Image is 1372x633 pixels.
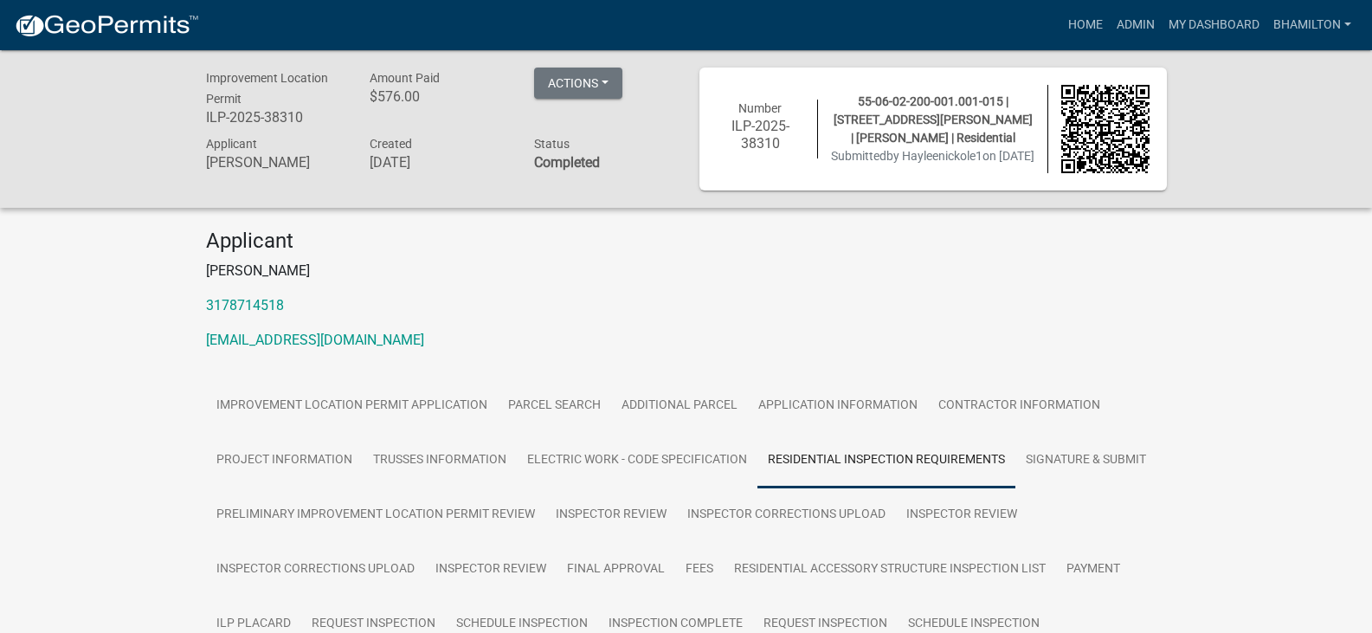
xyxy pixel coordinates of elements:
[206,261,1167,281] p: [PERSON_NAME]
[370,71,440,85] span: Amount Paid
[831,149,1034,163] span: Submitted on [DATE]
[206,71,328,106] span: Improvement Location Permit
[757,433,1015,488] a: Residential Inspection Requirements
[557,542,675,597] a: Final Approval
[611,378,748,434] a: ADDITIONAL PARCEL
[206,109,345,126] h6: ILP-2025-38310
[717,118,805,151] h6: ILP-2025-38310
[534,154,600,171] strong: Completed
[498,378,611,434] a: Parcel search
[724,542,1056,597] a: Residential Accessory Structure Inspection List
[1266,9,1358,42] a: bhamilton
[534,68,622,99] button: Actions
[1056,542,1130,597] a: Payment
[206,137,257,151] span: Applicant
[748,378,928,434] a: Application Information
[1162,9,1266,42] a: My Dashboard
[206,297,284,313] a: 3178714518
[370,88,508,105] h6: $576.00
[206,229,1167,254] h4: Applicant
[206,542,425,597] a: Inspector Corrections Upload
[1061,9,1110,42] a: Home
[370,137,412,151] span: Created
[1061,85,1150,173] img: QR code
[675,542,724,597] a: Fees
[896,488,1027,543] a: Inspector Review
[738,101,782,115] span: Number
[677,488,896,543] a: Inspector Corrections Upload
[206,488,545,543] a: Preliminary Improvement Location Permit Review
[1015,433,1156,488] a: Signature & Submit
[534,137,570,151] span: Status
[545,488,677,543] a: Inspector Review
[834,94,1033,145] span: 55-06-02-200-001.001-015 | [STREET_ADDRESS][PERSON_NAME] | [PERSON_NAME] | Residential
[517,433,757,488] a: Electric Work - Code Specification
[425,542,557,597] a: Inspector Review
[206,154,345,171] h6: [PERSON_NAME]
[370,154,508,171] h6: [DATE]
[206,378,498,434] a: Improvement Location Permit Application
[1110,9,1162,42] a: Admin
[928,378,1111,434] a: Contractor Information
[886,149,982,163] span: by Hayleenickole1
[206,433,363,488] a: Project Information
[206,332,424,348] a: [EMAIL_ADDRESS][DOMAIN_NAME]
[363,433,517,488] a: Trusses Information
